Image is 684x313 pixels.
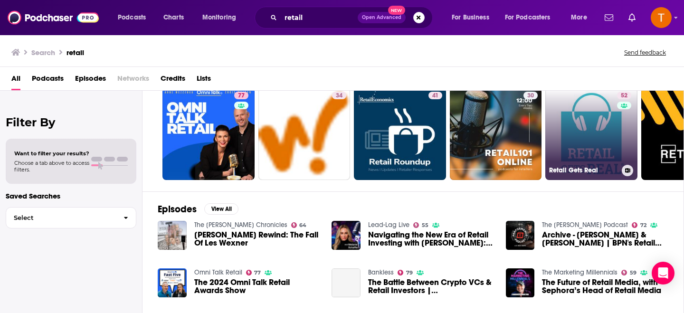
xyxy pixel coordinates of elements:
[158,268,187,297] img: The 2024 Omni Talk Retail Awards Show
[413,222,428,228] a: 55
[368,221,409,229] a: Lead-Lag Live
[238,91,245,101] span: 77
[332,268,361,297] a: The Battle Between Crypto VCs & Retail Investors | Regan Bozman
[194,231,321,247] span: [PERSON_NAME] Rewind: The Fall Of Les Wexner
[527,91,534,101] span: 30
[651,7,672,28] button: Show profile menu
[258,88,351,180] a: 34
[368,278,494,294] a: The Battle Between Crypto VCs & Retail Investors | Regan Bozman
[332,92,346,99] a: 34
[163,11,184,24] span: Charts
[6,191,136,200] p: Saved Searches
[542,221,628,229] a: The Nick Bare Podcast
[432,91,438,101] span: 41
[368,278,494,294] span: The Battle Between Crypto VCs & Retail Investors | [PERSON_NAME]
[549,166,618,174] h3: Retail Gets Real
[632,222,646,228] a: 72
[117,71,149,90] span: Networks
[564,10,599,25] button: open menu
[542,278,668,294] a: The Future of Retail Media, with Sephora’s Head of Retail Media
[194,221,287,229] a: The Epstein Chronicles
[640,223,646,228] span: 72
[368,268,394,276] a: Bankless
[32,71,64,90] a: Podcasts
[197,71,211,90] a: Lists
[118,11,146,24] span: Podcasts
[158,221,187,250] img: Epstein Rewind: The Fall Of Les Wexner
[204,203,238,215] button: View All
[162,88,255,180] a: 77
[111,10,158,25] button: open menu
[450,88,542,180] a: 30
[452,11,489,24] span: For Business
[506,221,535,250] img: Archive - Kat Thomas & Josh Holley | BPN's Retail Expansion Strategy
[75,71,106,90] a: Episodes
[545,88,637,180] a: 52Retail Gets Real
[621,48,669,57] button: Send feedback
[506,268,535,297] img: The Future of Retail Media, with Sephora’s Head of Retail Media
[254,271,261,275] span: 77
[299,223,306,228] span: 64
[14,150,89,157] span: Want to filter your results?
[11,71,20,90] a: All
[388,6,405,15] span: New
[621,91,627,101] span: 52
[6,215,116,221] span: Select
[505,11,551,24] span: For Podcasters
[31,48,55,57] h3: Search
[161,71,185,90] a: Credits
[202,11,236,24] span: Monitoring
[194,268,242,276] a: Omni Talk Retail
[625,9,639,26] a: Show notifications dropdown
[158,203,197,215] h2: Episodes
[194,278,321,294] a: The 2024 Omni Talk Retail Awards Show
[14,160,89,173] span: Choose a tab above to access filters.
[601,9,617,26] a: Show notifications dropdown
[422,223,428,228] span: 55
[499,10,564,25] button: open menu
[428,92,442,99] a: 41
[368,231,494,247] a: Navigating the New Era of Retail Investing with Stephen Sikes: Myths, Strategies, and the Rise of...
[358,12,406,23] button: Open AdvancedNew
[445,10,501,25] button: open menu
[66,48,84,57] h3: retail
[542,268,617,276] a: The Marketing Millennials
[523,92,538,99] a: 30
[332,221,361,250] img: Navigating the New Era of Retail Investing with Stephen Sikes: Myths, Strategies, and the Rise of...
[651,7,672,28] img: User Profile
[194,231,321,247] a: Epstein Rewind: The Fall Of Les Wexner
[354,88,446,180] a: 41
[652,262,674,285] div: Open Intercom Messenger
[630,271,636,275] span: 59
[651,7,672,28] span: Logged in as tmetzger
[6,115,136,129] h2: Filter By
[617,92,631,99] a: 52
[157,10,190,25] a: Charts
[542,231,668,247] a: Archive - Kat Thomas & Josh Holley | BPN's Retail Expansion Strategy
[406,271,413,275] span: 79
[542,231,668,247] span: Archive - [PERSON_NAME] & [PERSON_NAME] | BPN's Retail Expansion Strategy
[336,91,342,101] span: 34
[621,270,636,275] a: 59
[158,203,238,215] a: EpisodesView All
[246,270,261,275] a: 77
[6,207,136,228] button: Select
[196,10,248,25] button: open menu
[8,9,99,27] img: Podchaser - Follow, Share and Rate Podcasts
[264,7,442,28] div: Search podcasts, credits, & more...
[368,231,494,247] span: Navigating the New Era of Retail Investing with [PERSON_NAME]: Myths, Strategies, and the Rise of...
[291,222,307,228] a: 64
[281,10,358,25] input: Search podcasts, credits, & more...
